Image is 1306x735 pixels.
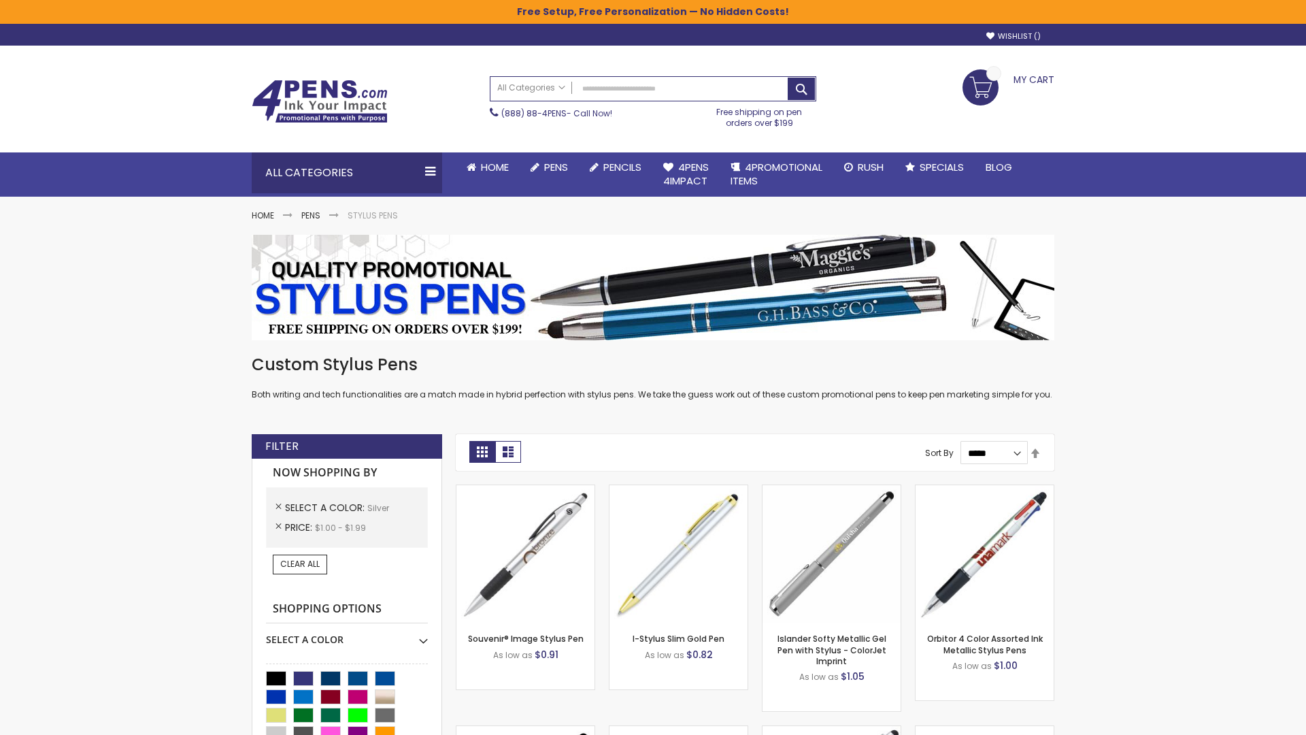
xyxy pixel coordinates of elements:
[731,160,822,188] span: 4PROMOTIONAL ITEMS
[952,660,992,672] span: As low as
[301,210,320,221] a: Pens
[994,659,1018,672] span: $1.00
[986,31,1041,42] a: Wishlist
[501,108,612,119] span: - Call Now!
[280,558,320,570] span: Clear All
[265,439,299,454] strong: Filter
[833,152,894,182] a: Rush
[763,485,901,623] img: Islander Softy Metallic Gel Pen with Stylus - ColorJet Imprint-Silver
[986,160,1012,174] span: Blog
[535,648,558,661] span: $0.91
[686,648,713,661] span: $0.82
[663,160,709,188] span: 4Pens 4impact
[252,354,1054,401] div: Both writing and tech functionalities are a match made in hybrid perfection with stylus pens. We ...
[799,671,839,683] span: As low as
[266,459,428,487] strong: Now Shopping by
[456,485,595,623] img: Souvenir® Image Stylus Pen-Silver
[763,485,901,496] a: Islander Softy Metallic Gel Pen with Stylus - ColorJet Imprint-Silver
[916,485,1054,623] img: Orbitor 4 Color Assorted Ink Metallic Stylus Pens-Silver
[252,235,1054,340] img: Stylus Pens
[858,160,884,174] span: Rush
[841,670,865,683] span: $1.05
[252,152,442,193] div: All Categories
[252,80,388,123] img: 4Pens Custom Pens and Promotional Products
[285,521,315,534] span: Price
[603,160,641,174] span: Pencils
[266,595,428,624] strong: Shopping Options
[456,485,595,496] a: Souvenir® Image Stylus Pen-Silver
[579,152,652,182] a: Pencils
[348,210,398,221] strong: Stylus Pens
[456,152,520,182] a: Home
[975,152,1023,182] a: Blog
[927,633,1043,655] a: Orbitor 4 Color Assorted Ink Metallic Stylus Pens
[273,555,327,574] a: Clear All
[501,108,567,119] a: (888) 88-4PENS
[497,82,565,93] span: All Categories
[645,649,684,661] span: As low as
[703,101,817,129] div: Free shipping on pen orders over $199
[520,152,579,182] a: Pens
[469,441,495,463] strong: Grid
[633,633,724,644] a: I-Stylus Slim Gold Pen
[481,160,509,174] span: Home
[285,501,367,514] span: Select A Color
[609,485,748,496] a: I-Stylus-Slim-Gold-Silver
[315,522,366,534] span: $1.00 - $1.99
[252,354,1054,376] h1: Custom Stylus Pens
[925,447,954,459] label: Sort By
[720,152,833,197] a: 4PROMOTIONALITEMS
[652,152,720,197] a: 4Pens4impact
[609,485,748,623] img: I-Stylus-Slim-Gold-Silver
[920,160,964,174] span: Specials
[777,633,886,666] a: Islander Softy Metallic Gel Pen with Stylus - ColorJet Imprint
[493,649,533,661] span: As low as
[367,502,389,514] span: Silver
[894,152,975,182] a: Specials
[266,623,428,647] div: Select A Color
[468,633,584,644] a: Souvenir® Image Stylus Pen
[490,77,572,99] a: All Categories
[544,160,568,174] span: Pens
[252,210,274,221] a: Home
[916,485,1054,496] a: Orbitor 4 Color Assorted Ink Metallic Stylus Pens-Silver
